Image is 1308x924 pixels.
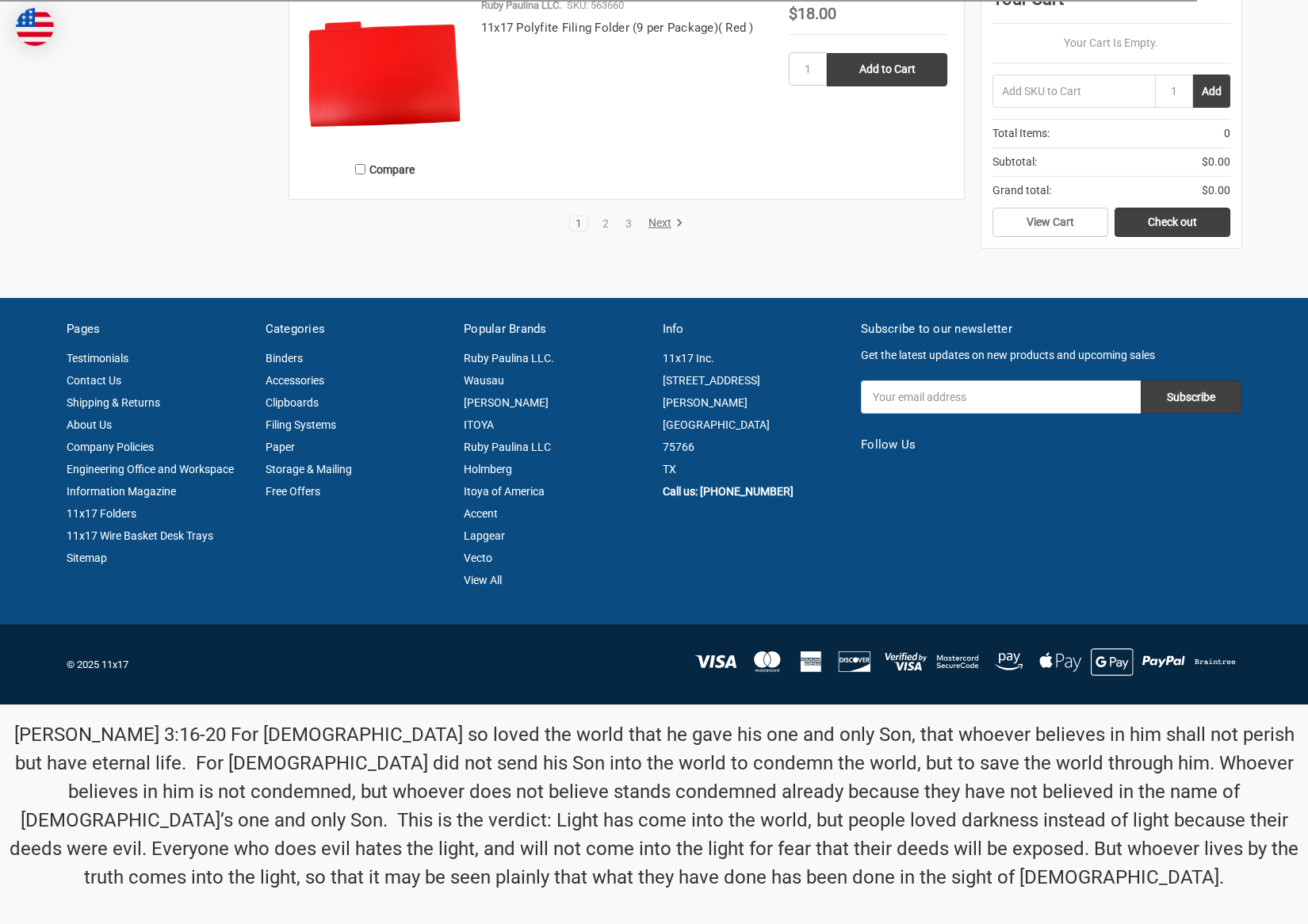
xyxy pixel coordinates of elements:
button: Add [1193,74,1230,108]
a: Ruby Paulina LLC. [464,352,554,365]
span: $18.00 [789,4,836,23]
input: Compare [355,164,365,174]
a: 11x17 Polyfite Filing Folder (9 per Package)( Red ) [481,21,754,35]
span: $0.00 [1202,182,1230,199]
a: Storage & Mailing [266,463,352,475]
p: © 2025 11x17 [67,657,646,673]
a: Vecto [464,552,492,564]
a: Testimonials [67,352,128,365]
a: Contact Us [67,374,121,387]
a: 11x17 Wire Basket Desk Trays [67,529,213,542]
a: Free Offers [266,485,320,498]
a: Ruby Paulina LLC [464,441,551,453]
a: Accent [464,507,498,520]
p: Get the latest updates on new products and upcoming sales [861,347,1241,364]
a: Check out [1115,208,1230,238]
a: Lapgear [464,529,505,542]
h5: Subscribe to our newsletter [861,320,1241,338]
a: About Us [67,418,112,431]
input: Add SKU to Cart [992,74,1155,108]
a: [PERSON_NAME] [464,396,549,409]
a: Sitemap [67,552,107,564]
p: [PERSON_NAME] 3:16-20 For [DEMOGRAPHIC_DATA] so loved the world that he gave his one and only Son... [9,720,1300,892]
a: View Cart [992,208,1108,238]
a: Shipping & Returns [67,396,160,409]
input: Subscribe [1141,380,1241,414]
h5: Pages [67,320,249,338]
span: Subtotal: [992,154,1037,170]
a: Filing Systems [266,418,336,431]
a: Next [643,216,683,231]
a: Wausau [464,374,504,387]
h5: Info [663,320,845,338]
a: ITOYA [464,418,494,431]
address: 11x17 Inc. [STREET_ADDRESS][PERSON_NAME] [GEOGRAPHIC_DATA] 75766 TX [663,347,845,480]
span: $0.00 [1202,154,1230,170]
a: View All [464,574,502,586]
label: Compare [306,156,465,182]
span: Total Items: [992,125,1050,142]
a: Binders [266,352,303,365]
h5: Categories [266,320,448,338]
a: Accessories [266,374,324,387]
span: Grand total: [992,182,1051,199]
a: 11x17 Folders [67,507,136,520]
h5: Popular Brands [464,320,646,338]
span: 0 [1224,125,1230,142]
p: Your Cart Is Empty. [992,35,1230,52]
a: 2 [597,218,614,229]
a: 1 [570,218,587,229]
a: 3 [620,218,637,229]
input: Your email address [861,380,1141,414]
a: Holmberg [464,463,512,475]
a: Company Policies [67,441,154,453]
a: Itoya of America [464,485,545,498]
a: Paper [266,441,295,453]
h5: Follow Us [861,436,1241,454]
img: duty and tax information for United States [16,8,54,46]
input: Add to Cart [827,53,947,86]
a: Clipboards [266,396,319,409]
a: Call us: [PHONE_NUMBER] [663,485,794,498]
a: Engineering Office and Workspace Information Magazine [67,463,234,498]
